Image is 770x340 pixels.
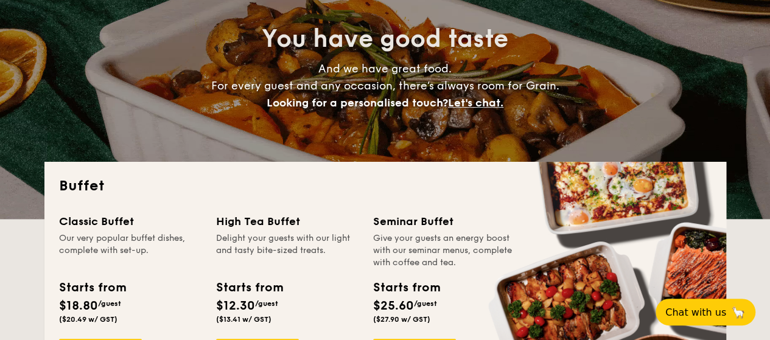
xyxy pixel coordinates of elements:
span: Chat with us [665,307,726,318]
span: /guest [255,299,278,308]
div: Give your guests an energy boost with our seminar menus, complete with coffee and tea. [373,232,516,269]
span: You have good taste [262,24,508,54]
div: Our very popular buffet dishes, complete with set-up. [59,232,201,269]
div: Starts from [59,279,125,297]
span: 🦙 [731,305,746,319]
span: ($27.90 w/ GST) [373,315,430,324]
div: Starts from [216,279,282,297]
span: $25.60 [373,299,414,313]
span: $12.30 [216,299,255,313]
span: ($20.49 w/ GST) [59,315,117,324]
div: Starts from [373,279,439,297]
div: Classic Buffet [59,213,201,230]
div: High Tea Buffet [216,213,359,230]
button: Chat with us🦙 [656,299,755,325]
h2: Buffet [59,176,712,196]
span: /guest [98,299,121,308]
span: /guest [414,299,437,308]
span: Looking for a personalised touch? [267,96,448,109]
span: Let's chat. [448,96,503,109]
div: Delight your guests with our light and tasty bite-sized treats. [216,232,359,269]
span: $18.80 [59,299,98,313]
span: ($13.41 w/ GST) [216,315,271,324]
span: And we have great food. For every guest and any occasion, there’s always room for Grain. [211,62,559,109]
div: Seminar Buffet [373,213,516,230]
